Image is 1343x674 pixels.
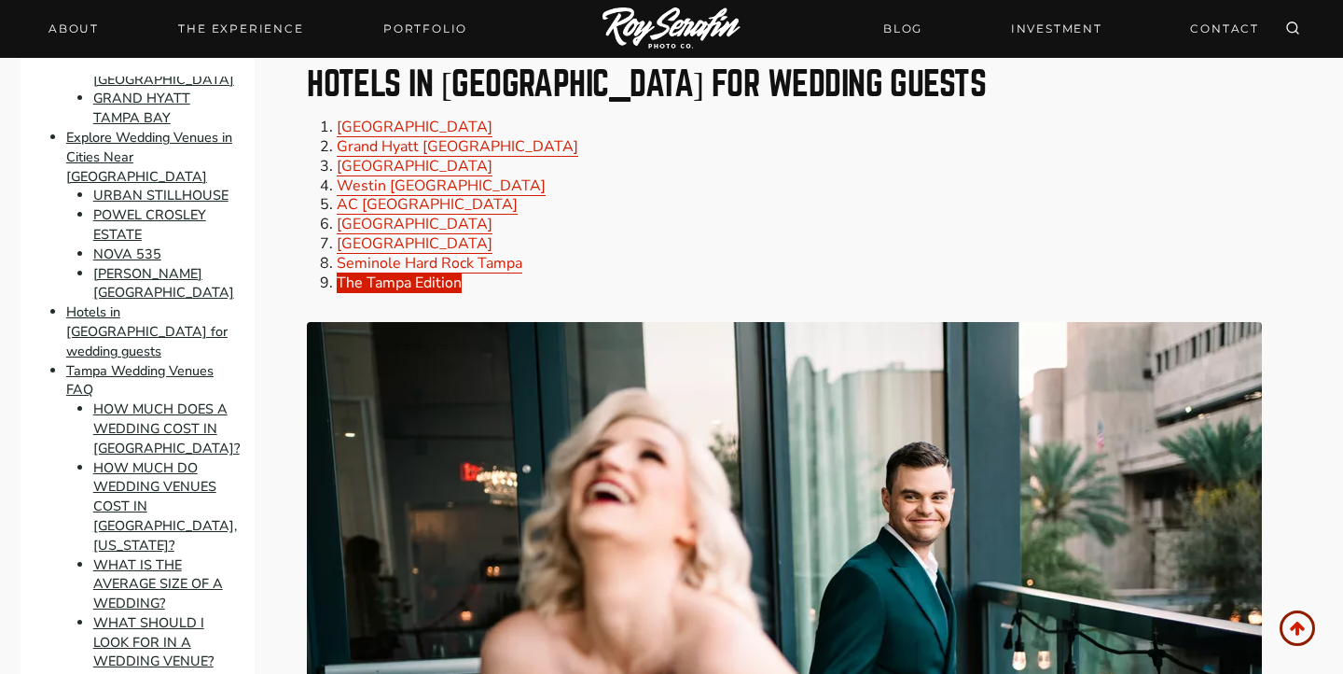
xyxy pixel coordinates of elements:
[66,128,232,186] a: Explore Wedding Venues in Cities Near [GEOGRAPHIC_DATA]
[93,400,240,457] a: HOW MUCH DOES A WEDDING COST IN [GEOGRAPHIC_DATA]?
[93,245,161,263] a: NOVA 535
[372,16,478,42] a: Portfolio
[93,90,190,128] a: GRAND HYATT TAMPA BAY
[167,16,314,42] a: THE EXPERIENCE
[37,16,478,42] nav: Primary Navigation
[337,136,578,157] a: Grand Hyatt [GEOGRAPHIC_DATA]
[337,273,462,293] a: The Tampa Edition
[872,12,934,45] a: BLOG
[1280,611,1315,646] a: Scroll to top
[337,253,522,274] a: Seminole Hard Rock Tampa
[337,233,492,254] a: [GEOGRAPHIC_DATA]
[66,361,214,400] a: Tampa Wedding Venues FAQ
[1280,16,1306,42] button: View Search Form
[1179,12,1270,45] a: CONTACT
[337,156,492,176] a: [GEOGRAPHIC_DATA]
[337,176,546,196] a: Westin [GEOGRAPHIC_DATA]
[37,16,110,42] a: About
[337,214,492,234] a: [GEOGRAPHIC_DATA]
[602,7,741,51] img: Logo of Roy Serafin Photo Co., featuring stylized text in white on a light background, representi...
[307,67,1322,101] h2: Hotels in [GEOGRAPHIC_DATA] for wedding guests
[93,187,228,205] a: URBAN STILLHOUSE
[93,613,214,671] a: WHAT SHOULD I LOOK FOR IN A WEDDING VENUE?
[93,264,234,302] a: [PERSON_NAME][GEOGRAPHIC_DATA]
[337,194,518,215] a: AC [GEOGRAPHIC_DATA]
[872,12,1270,45] nav: Secondary Navigation
[93,555,223,613] a: WHAT IS THE AVERAGE SIZE OF A WEDDING?
[337,117,492,137] a: [GEOGRAPHIC_DATA]
[93,205,206,244] a: POWEL CROSLEY ESTATE
[93,458,237,555] a: HOW MUCH DO WEDDING VENUES COST IN [GEOGRAPHIC_DATA], [US_STATE]?
[1000,12,1114,45] a: INVESTMENT
[66,302,228,360] a: Hotels in [GEOGRAPHIC_DATA] for wedding guests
